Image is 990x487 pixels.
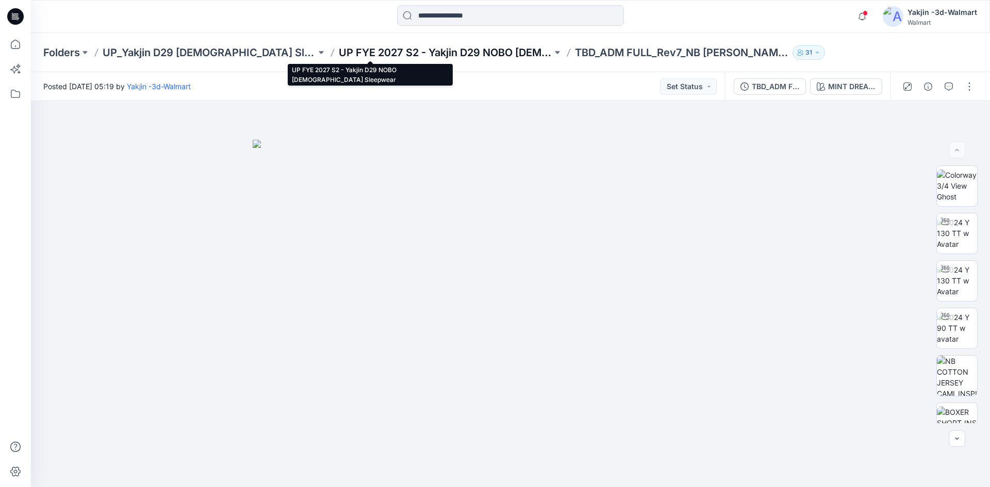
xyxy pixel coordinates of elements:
[339,45,552,60] a: UP FYE 2027 S2 - Yakjin D29 NOBO [DEMOGRAPHIC_DATA] Sleepwear
[937,170,977,202] img: Colorway 3/4 View Ghost
[828,81,876,92] div: MINT DREAM_S2 26_D34_NB_DITSY FLORAL 4 v1 rpt_CW21_MINT DREAM_WM
[937,407,977,439] img: BOXER SHORT_INSPIRATION
[937,312,977,344] img: 2024 Y 90 TT w avatar
[103,45,316,60] a: UP_Yakjin D29 [DEMOGRAPHIC_DATA] Sleep
[883,6,903,27] img: avatar
[43,81,191,92] span: Posted [DATE] 05:19 by
[937,356,977,396] img: NB COTTON JERSEY CAMI_INSPIRATION
[920,78,936,95] button: Details
[575,45,788,60] p: TBD_ADM FULL_Rev7_NB [PERSON_NAME] SET
[937,217,977,249] img: 2024 Y 130 TT w Avatar
[43,45,80,60] a: Folders
[127,82,191,91] a: Yakjin -3d-Walmart
[810,78,882,95] button: MINT DREAM_S2 26_D34_NB_DITSY FLORAL 4 v1 rpt_CW21_MINT DREAM_WM
[752,81,799,92] div: TBD_ADM FULL_Rev7_NB [PERSON_NAME] SET
[793,45,825,60] button: 31
[805,47,812,58] p: 31
[907,6,977,19] div: Yakjin -3d-Walmart
[907,19,977,26] div: Walmart
[937,264,977,297] img: 2024 Y 130 TT w Avatar
[734,78,806,95] button: TBD_ADM FULL_Rev7_NB [PERSON_NAME] SET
